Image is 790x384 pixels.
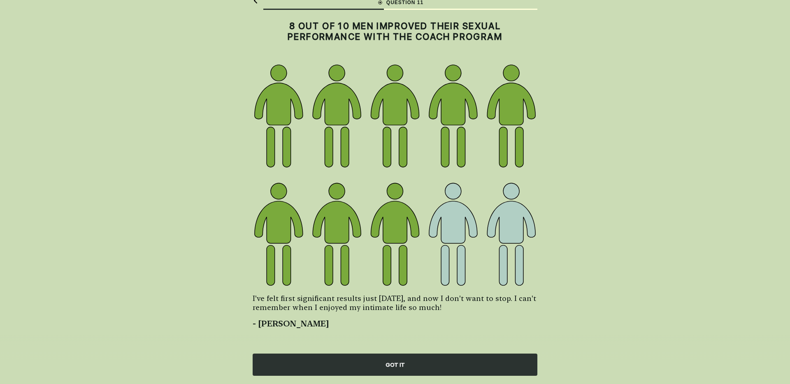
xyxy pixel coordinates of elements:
h2: 8 OUT OF 10 MEN IMPROVED THEIR SEXUAL PERFORMANCE WITH THE COACH PROGRAM [253,21,537,42]
div: GOT IT [253,354,537,376]
img: text [253,63,537,287]
b: - [PERSON_NAME] [253,318,329,328]
span: I've felt first significant results just [DATE], and now I don't want to stop. I can't remember w... [253,294,537,312]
